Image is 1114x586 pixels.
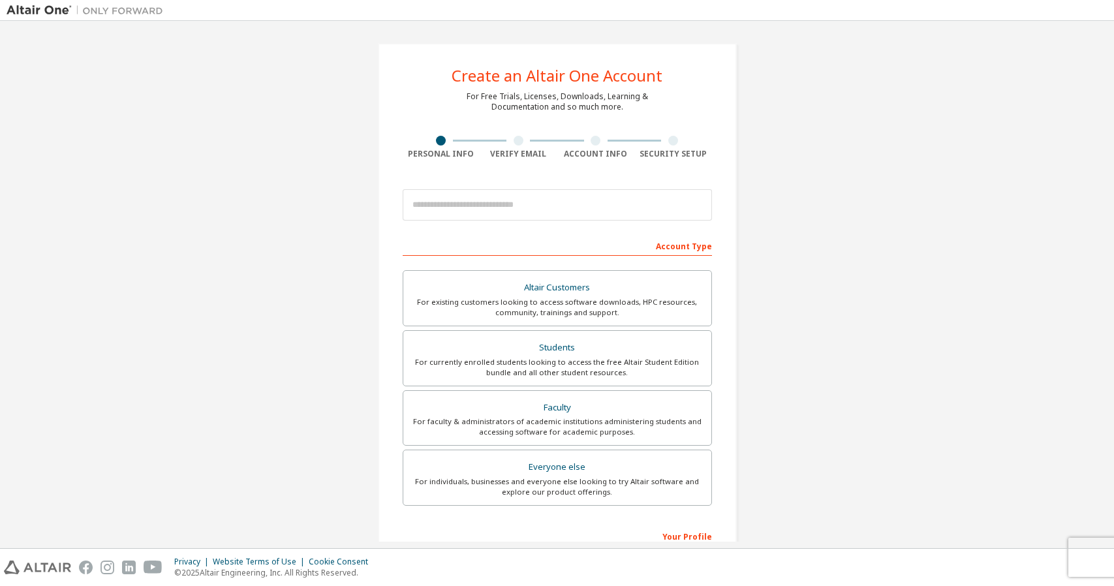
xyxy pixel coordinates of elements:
[144,561,162,574] img: youtube.svg
[79,561,93,574] img: facebook.svg
[174,567,376,578] p: © 2025 Altair Engineering, Inc. All Rights Reserved.
[411,357,704,378] div: For currently enrolled students looking to access the free Altair Student Edition bundle and all ...
[4,561,71,574] img: altair_logo.svg
[174,557,213,567] div: Privacy
[411,279,704,297] div: Altair Customers
[480,149,557,159] div: Verify Email
[557,149,635,159] div: Account Info
[452,68,662,84] div: Create an Altair One Account
[411,399,704,417] div: Faculty
[403,525,712,546] div: Your Profile
[411,339,704,357] div: Students
[411,297,704,318] div: For existing customers looking to access software downloads, HPC resources, community, trainings ...
[101,561,114,574] img: instagram.svg
[467,91,648,112] div: For Free Trials, Licenses, Downloads, Learning & Documentation and so much more.
[403,235,712,256] div: Account Type
[411,458,704,476] div: Everyone else
[403,149,480,159] div: Personal Info
[634,149,712,159] div: Security Setup
[7,4,170,17] img: Altair One
[411,416,704,437] div: For faculty & administrators of academic institutions administering students and accessing softwa...
[309,557,376,567] div: Cookie Consent
[122,561,136,574] img: linkedin.svg
[213,557,309,567] div: Website Terms of Use
[411,476,704,497] div: For individuals, businesses and everyone else looking to try Altair software and explore our prod...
